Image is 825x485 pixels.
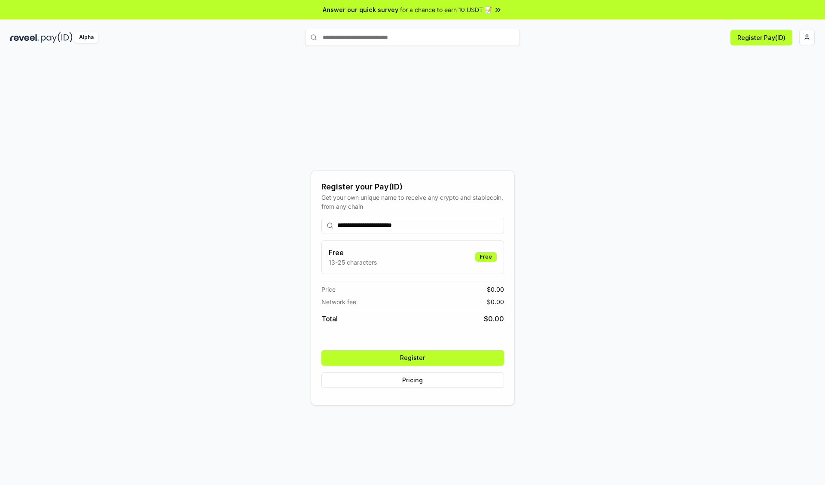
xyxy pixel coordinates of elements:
[74,32,98,43] div: Alpha
[10,32,39,43] img: reveel_dark
[321,314,338,324] span: Total
[484,314,504,324] span: $ 0.00
[329,247,377,258] h3: Free
[321,297,356,306] span: Network fee
[321,350,504,366] button: Register
[321,285,336,294] span: Price
[487,297,504,306] span: $ 0.00
[730,30,792,45] button: Register Pay(ID)
[329,258,377,267] p: 13-25 characters
[321,193,504,211] div: Get your own unique name to receive any crypto and stablecoin, from any chain
[323,5,398,14] span: Answer our quick survey
[475,252,497,262] div: Free
[400,5,492,14] span: for a chance to earn 10 USDT 📝
[321,181,504,193] div: Register your Pay(ID)
[321,372,504,388] button: Pricing
[41,32,73,43] img: pay_id
[487,285,504,294] span: $ 0.00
